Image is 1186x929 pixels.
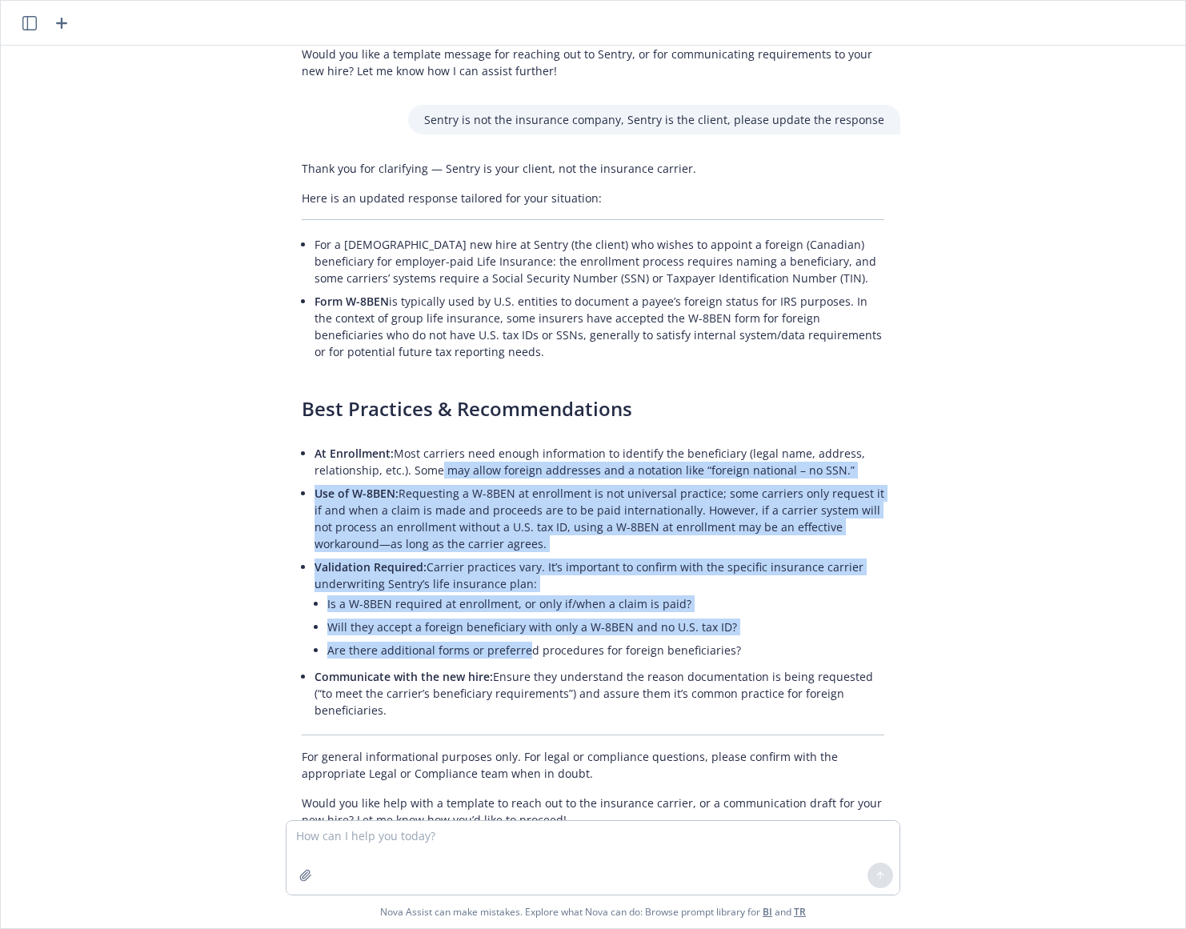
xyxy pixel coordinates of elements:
a: BI [763,905,772,919]
span: At Enrollment: [315,446,394,461]
span: Validation Required: [315,559,427,575]
span: Communicate with the new hire: [315,669,493,684]
li: Is a W-8BEN required at enrollment, or only if/when a claim is paid? [327,592,884,615]
li: Will they accept a foreign beneficiary with only a W-8BEN and no U.S. tax ID? [327,615,884,639]
p: Would you like help with a template to reach out to the insurance carrier, or a communication dra... [302,795,884,828]
p: For general informational purposes only. For legal or compliance questions, please confirm with t... [302,748,884,782]
h3: Best Practices & Recommendations [302,395,884,422]
p: Sentry is not the insurance company, Sentry is the client, please update the response [424,111,884,128]
p: Thank you for clarifying — Sentry is your client, not the insurance carrier. [302,160,884,177]
li: is typically used by U.S. entities to document a payee’s foreign status for IRS purposes. In the ... [315,290,884,363]
li: Are there additional forms or preferred procedures for foreign beneficiaries? [327,639,884,662]
li: For a [DEMOGRAPHIC_DATA] new hire at Sentry (the client) who wishes to appoint a foreign (Canadia... [315,233,884,290]
span: Form W-8BEN [315,294,389,309]
span: Nova Assist can make mistakes. Explore what Nova can do: Browse prompt library for and [7,895,1179,928]
p: Most carriers need enough information to identify the beneficiary (legal name, address, relations... [315,445,884,479]
p: Would you like a template message for reaching out to Sentry, or for communicating requirements t... [302,46,884,79]
p: Ensure they understand the reason documentation is being requested (“to meet the carrier’s benefi... [315,668,884,719]
p: Requesting a W-8BEN at enrollment is not universal practice; some carriers only request it if and... [315,485,884,552]
p: Carrier practices vary. It’s important to confirm with the specific insurance carrier underwritin... [315,559,884,592]
p: Here is an updated response tailored for your situation: [302,190,884,206]
a: TR [794,905,806,919]
span: Use of W-8BEN: [315,486,399,501]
